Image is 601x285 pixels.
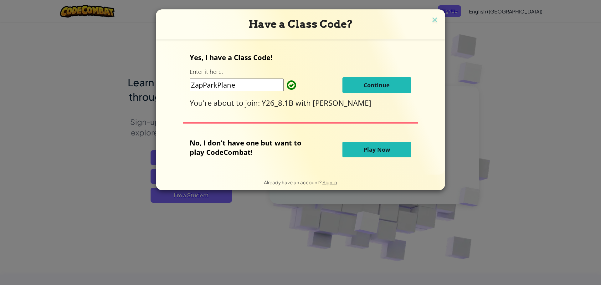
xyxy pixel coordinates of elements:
[364,146,390,153] span: Play Now
[322,179,337,185] a: Sign in
[295,98,313,108] span: with
[249,18,353,30] span: Have a Class Code?
[262,98,295,108] span: Y26_8.1B
[190,68,223,76] label: Enter it here:
[342,77,411,93] button: Continue
[264,179,322,185] span: Already have an account?
[313,98,371,108] span: [PERSON_NAME]
[190,98,262,108] span: You're about to join:
[190,53,411,62] p: Yes, I have a Class Code!
[364,81,390,89] span: Continue
[431,16,439,25] img: close icon
[190,138,311,157] p: No, I don't have one but want to play CodeCombat!
[342,142,411,157] button: Play Now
